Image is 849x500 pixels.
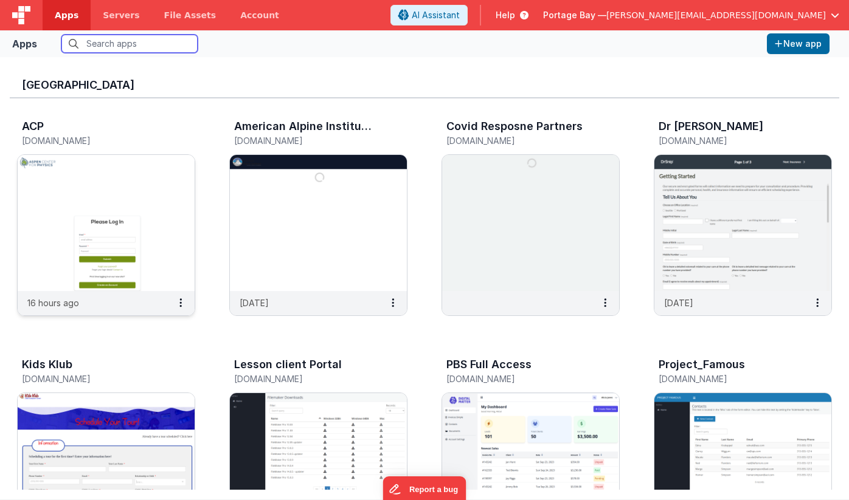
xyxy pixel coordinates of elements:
span: Portage Bay — [543,9,606,21]
p: [DATE] [664,296,693,309]
button: Portage Bay — [PERSON_NAME][EMAIL_ADDRESS][DOMAIN_NAME] [543,9,839,21]
input: Search apps [61,35,198,53]
span: Servers [103,9,139,21]
span: File Assets [164,9,217,21]
span: AI Assistant [412,9,460,21]
h5: [DOMAIN_NAME] [234,374,377,383]
h5: [DOMAIN_NAME] [234,136,377,145]
h3: Kids Klub [22,358,72,371]
p: [DATE] [240,296,269,309]
h3: ACP [22,120,44,132]
h5: [DOMAIN_NAME] [22,374,165,383]
div: Apps [12,36,37,51]
h5: [DOMAIN_NAME] [446,374,589,383]
h5: [DOMAIN_NAME] [22,136,165,145]
h5: [DOMAIN_NAME] [659,374,802,383]
h3: PBS Full Access [446,358,532,371]
h5: [DOMAIN_NAME] [659,136,802,145]
span: [PERSON_NAME][EMAIL_ADDRESS][DOMAIN_NAME] [606,9,826,21]
h5: [DOMAIN_NAME] [446,136,589,145]
h3: Lesson client Portal [234,358,342,371]
p: 16 hours ago [27,296,79,309]
h3: Dr [PERSON_NAME] [659,120,763,132]
button: New app [767,33,830,54]
h3: [GEOGRAPHIC_DATA] [22,79,827,91]
span: Apps [55,9,78,21]
button: AI Assistant [390,5,468,26]
span: Help [496,9,515,21]
h3: Project_Famous [659,358,745,371]
h3: Covid Resposne Partners [446,120,583,132]
h3: American Alpine Institute - Registration Web App [234,120,373,132]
